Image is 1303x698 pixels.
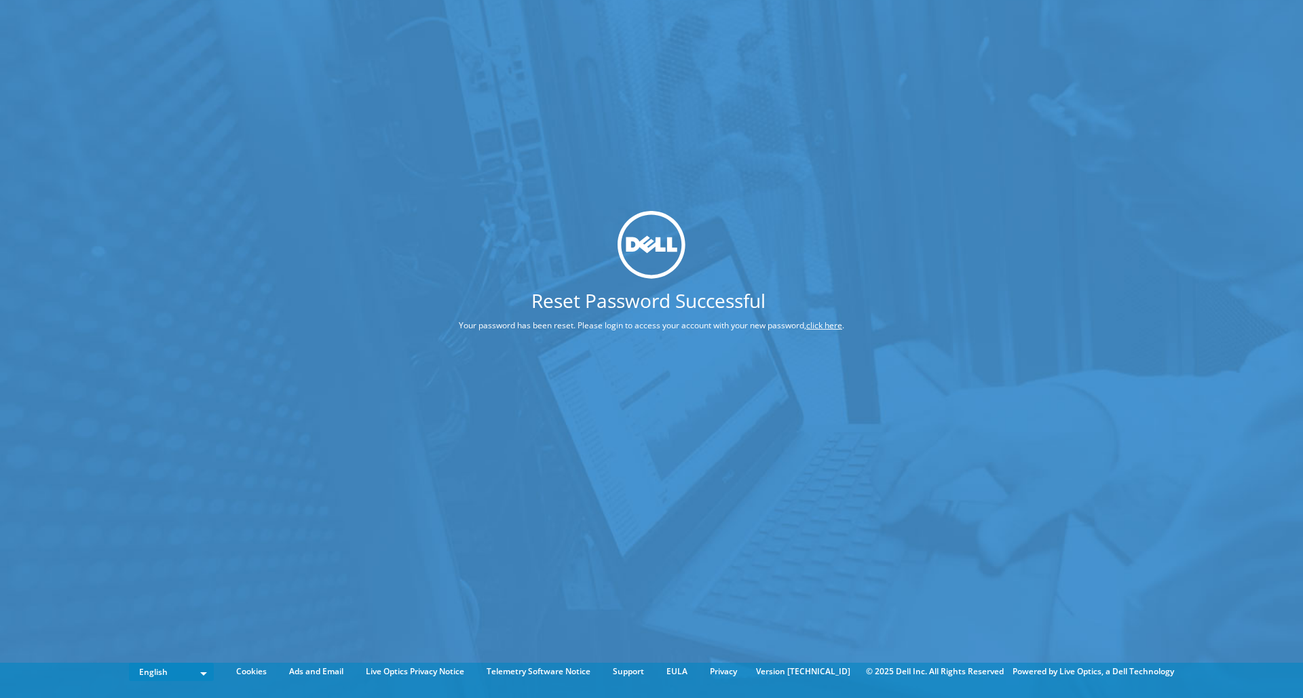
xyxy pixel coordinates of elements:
h1: Reset Password Successful [408,291,888,310]
a: click here [806,319,842,331]
a: Support [603,664,654,679]
a: Privacy [700,664,747,679]
a: Ads and Email [279,664,354,679]
a: Live Optics Privacy Notice [356,664,474,679]
a: Telemetry Software Notice [476,664,601,679]
img: dell_svg_logo.svg [618,210,685,278]
a: Cookies [226,664,277,679]
li: Powered by Live Optics, a Dell Technology [1013,664,1174,679]
a: EULA [656,664,698,679]
p: Your password has been reset. Please login to access your account with your new password, . [408,318,895,333]
li: © 2025 Dell Inc. All Rights Reserved [859,664,1011,679]
li: Version [TECHNICAL_ID] [749,664,857,679]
